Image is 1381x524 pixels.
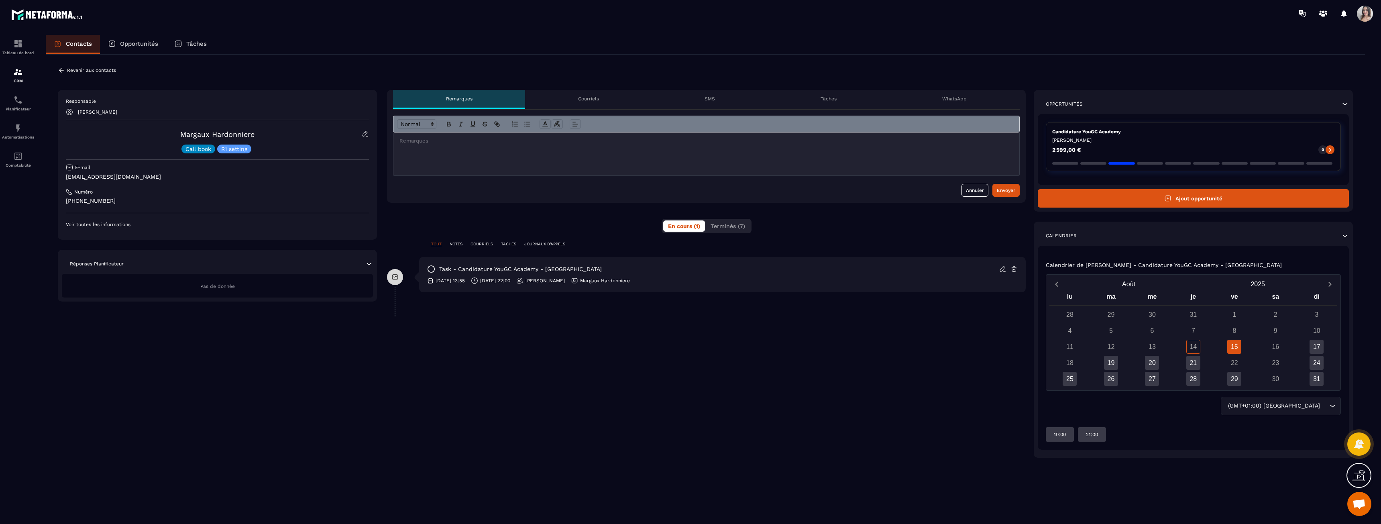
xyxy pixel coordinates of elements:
[1145,340,1159,354] div: 13
[66,173,369,181] p: [EMAIL_ADDRESS][DOMAIN_NAME]
[997,186,1015,194] div: Envoyer
[1186,356,1200,370] div: 21
[1046,101,1083,107] p: Opportunités
[1049,291,1090,305] div: lu
[2,89,34,117] a: schedulerschedulerPlanificateur
[711,223,745,229] span: Terminés (7)
[1145,324,1159,338] div: 6
[1255,291,1296,305] div: sa
[1227,308,1241,322] div: 1
[1038,189,1349,208] button: Ajout opportunité
[524,241,565,247] p: JOURNAUX D'APPELS
[526,277,565,284] p: [PERSON_NAME]
[1347,492,1371,516] a: Ouvrir le chat
[13,123,23,133] img: automations
[446,96,473,102] p: Remarques
[166,35,215,54] a: Tâches
[2,61,34,89] a: formationformationCRM
[13,67,23,77] img: formation
[1173,291,1214,305] div: je
[1049,308,1337,386] div: Calendar days
[450,241,462,247] p: NOTES
[67,67,116,73] p: Revenir aux contacts
[2,79,34,83] p: CRM
[480,277,510,284] p: [DATE] 22:00
[1064,277,1194,291] button: Open months overlay
[706,220,750,232] button: Terminés (7)
[1227,340,1241,354] div: 15
[1104,340,1118,354] div: 12
[1310,372,1324,386] div: 31
[1052,147,1081,153] p: 2 599,00 €
[2,33,34,61] a: formationformationTableau de bord
[66,40,92,47] p: Contacts
[1310,324,1324,338] div: 10
[821,96,837,102] p: Tâches
[1322,147,1324,153] p: 0
[66,197,369,205] p: [PHONE_NUMBER]
[1054,431,1066,438] p: 10:00
[1310,356,1324,370] div: 24
[1052,137,1334,143] p: [PERSON_NAME]
[1269,340,1283,354] div: 16
[1063,308,1077,322] div: 28
[13,39,23,49] img: formation
[1063,340,1077,354] div: 11
[1269,356,1283,370] div: 23
[1269,308,1283,322] div: 2
[1132,291,1173,305] div: me
[2,163,34,167] p: Comptabilité
[2,135,34,139] p: Automatisations
[501,241,516,247] p: TÂCHES
[1310,308,1324,322] div: 3
[100,35,166,54] a: Opportunités
[1049,279,1064,290] button: Previous month
[13,151,23,161] img: accountant
[961,184,988,197] button: Annuler
[1063,372,1077,386] div: 25
[436,277,465,284] p: [DATE] 13:55
[1063,356,1077,370] div: 18
[1221,397,1341,415] div: Search for option
[1104,324,1118,338] div: 5
[1049,291,1337,386] div: Calendar wrapper
[471,241,493,247] p: COURRIELS
[1226,402,1322,410] span: (GMT+01:00) [GEOGRAPHIC_DATA]
[1193,277,1322,291] button: Open years overlay
[221,146,247,152] p: R1 setting
[1186,324,1200,338] div: 7
[1046,232,1077,239] p: Calendrier
[200,283,235,289] span: Pas de donnée
[1086,431,1098,438] p: 21:00
[2,107,34,111] p: Planificateur
[580,277,630,284] p: Margaux Hardonniere
[2,145,34,173] a: accountantaccountantComptabilité
[2,51,34,55] p: Tableau de bord
[1227,356,1241,370] div: 22
[1145,308,1159,322] div: 30
[1104,372,1118,386] div: 26
[663,220,705,232] button: En cours (1)
[1104,356,1118,370] div: 19
[74,189,93,195] p: Numéro
[705,96,715,102] p: SMS
[578,96,599,102] p: Courriels
[1063,324,1077,338] div: 4
[46,35,100,54] a: Contacts
[180,130,255,139] a: Margaux Hardonniere
[1227,324,1241,338] div: 8
[186,40,207,47] p: Tâches
[120,40,158,47] p: Opportunités
[1145,356,1159,370] div: 20
[1186,372,1200,386] div: 28
[1186,308,1200,322] div: 31
[942,96,967,102] p: WhatsApp
[431,241,442,247] p: TOUT
[1322,279,1337,290] button: Next month
[1186,340,1200,354] div: 14
[1227,372,1241,386] div: 29
[2,117,34,145] a: automationsautomationsAutomatisations
[66,98,369,104] p: Responsable
[66,221,369,228] p: Voir toutes les informations
[1052,128,1334,135] p: Candidature YouGC Academy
